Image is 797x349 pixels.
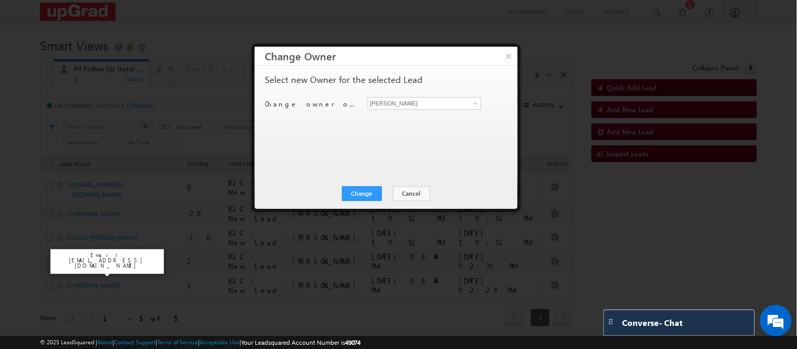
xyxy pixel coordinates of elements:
div: Chat with us now [55,55,177,69]
a: Acceptable Use [200,339,240,345]
span: 49074 [345,339,361,346]
h3: Change Owner [265,47,517,65]
button: Change [342,186,382,201]
img: carter-drag [607,318,615,326]
img: d_60004797649_company_0_60004797649 [18,55,44,69]
span: © 2025 LeadSquared | | | | | [40,337,361,347]
a: Contact Support [114,339,156,345]
a: About [97,339,112,345]
button: × [501,47,517,65]
button: Cancel [393,186,430,201]
div: Minimize live chat window [172,5,198,30]
p: Email: [EMAIL_ADDRESS][DOMAIN_NAME] [55,252,160,268]
a: Terms of Service [157,339,198,345]
a: Show All Items [468,98,481,109]
p: Select new Owner for the selected Lead [265,75,423,84]
span: Converse - Chat [623,318,683,327]
textarea: Type your message and hit 'Enter' [14,97,192,263]
p: Change owner of 1 lead to [265,99,360,109]
span: Your Leadsquared Account Number is [241,339,361,346]
em: Start Chat [143,272,191,286]
input: Type to Search [368,97,482,110]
